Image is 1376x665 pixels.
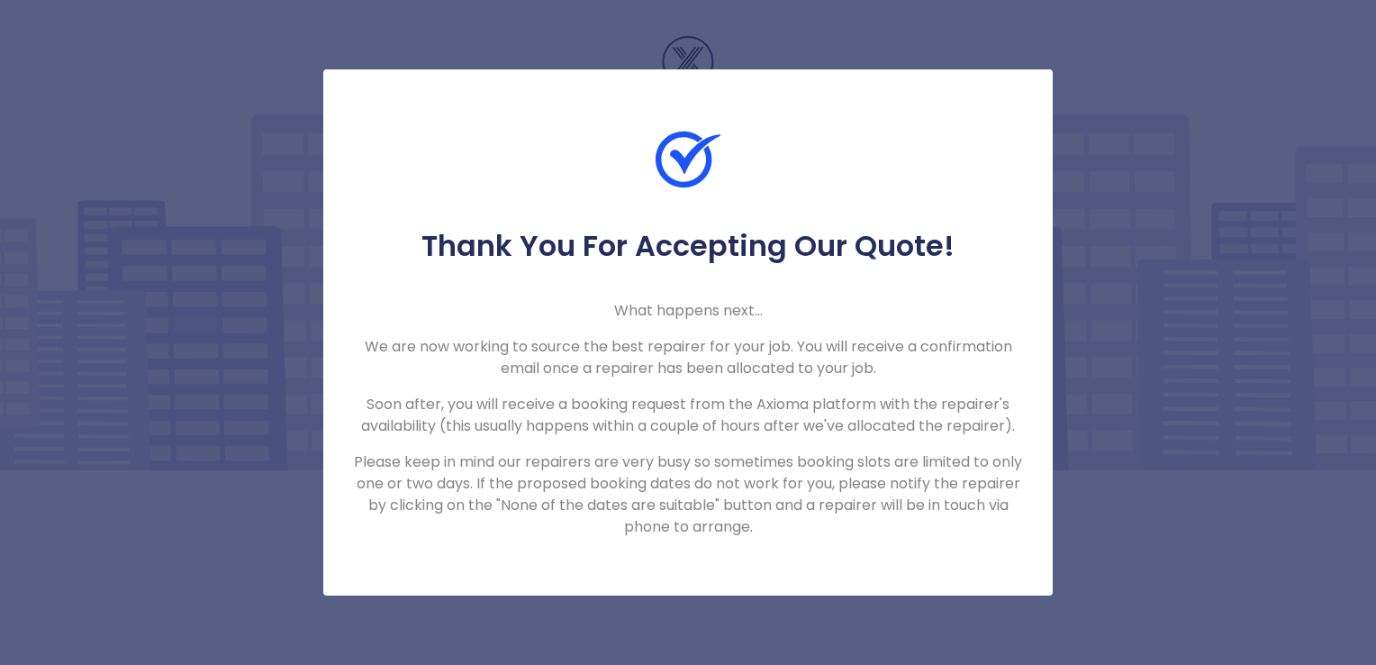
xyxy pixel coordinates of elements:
p: We are now working to source the best repairer for your job. You will receive a confirmation emai... [352,336,1024,379]
p: Please keep in mind our repairers are very busy so sometimes booking slots are limited to only on... [352,451,1024,538]
img: Check [656,127,720,192]
p: Soon after, you will receive a booking request from the Axioma platform with the repairer's avail... [352,394,1024,437]
h5: Thank You For Accepting Our Quote! [352,228,1024,264]
p: What happens next... [352,300,1024,322]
